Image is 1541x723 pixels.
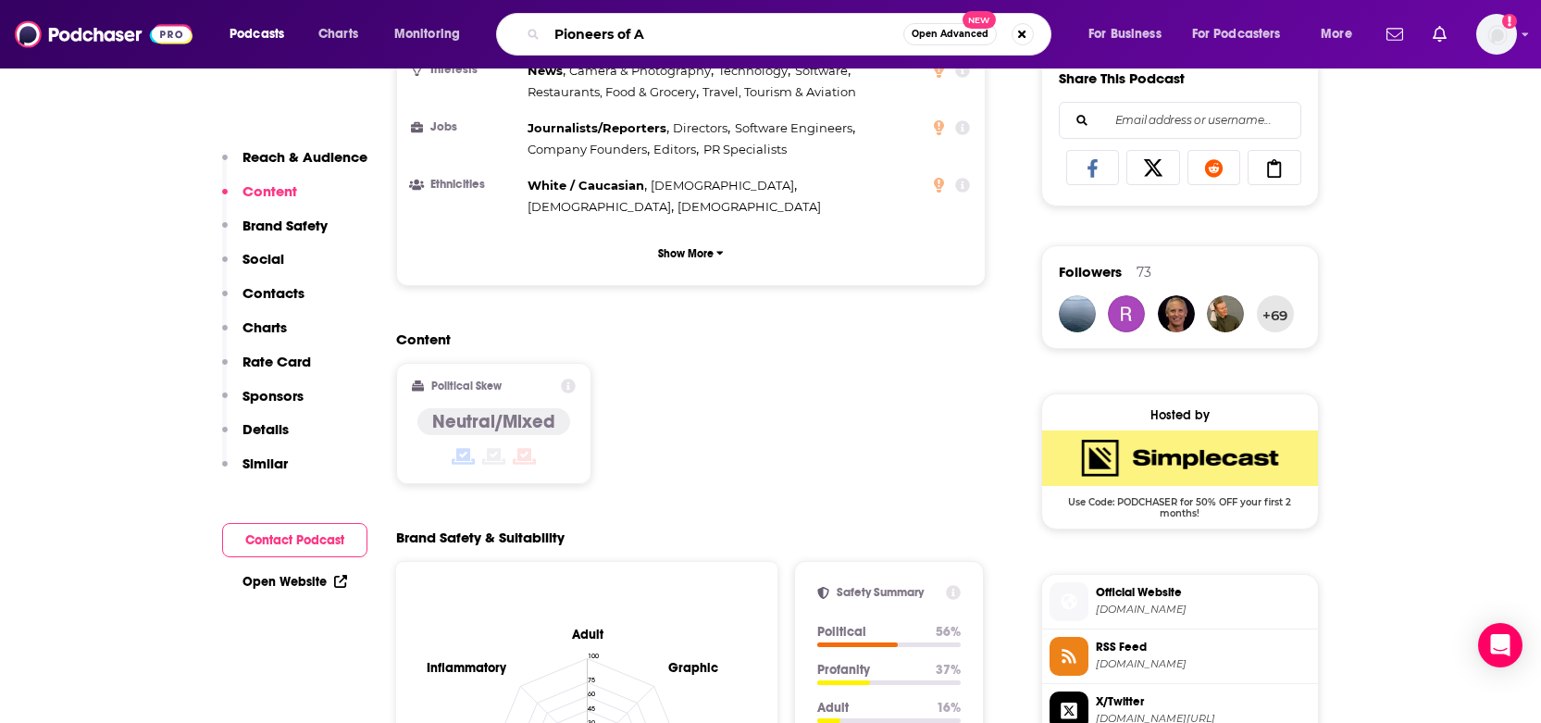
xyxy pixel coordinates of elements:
button: Open AdvancedNew [903,23,997,45]
img: yesjustryan [1108,295,1145,332]
span: Monitoring [394,21,460,47]
span: , [528,118,669,139]
input: Email address or username... [1075,103,1286,138]
button: Social [222,250,284,284]
img: Podchaser - Follow, Share and Rate Podcasts [15,17,193,52]
span: RSS Feed [1096,639,1311,655]
img: baf17b [1207,295,1244,332]
button: Content [222,182,297,217]
button: open menu [1075,19,1185,49]
button: open menu [1180,19,1308,49]
p: Details [242,420,289,438]
h2: Safety Summary [837,585,938,600]
h2: Political Skew [431,380,502,393]
p: Adult [817,700,922,716]
a: Copy Link [1248,150,1301,185]
span: Open Advanced [912,30,988,39]
p: Contacts [242,284,304,302]
svg: Add a profile image [1502,14,1517,29]
div: Search followers [1059,102,1301,139]
p: Similar [242,455,288,472]
h4: Neutral/Mixed [432,410,555,433]
span: Journalists/Reporters [528,120,666,135]
span: News [528,63,563,78]
span: feeds.simplecast.com [1096,657,1311,671]
a: SimpleCast Deal: Use Code: PODCHASER for 50% OFF your first 2 months! [1042,430,1318,517]
span: Official Website [1096,584,1311,601]
h3: Ethnicities [412,179,520,191]
img: SimpleCast Deal: Use Code: PODCHASER for 50% OFF your first 2 months! [1042,430,1318,486]
span: , [795,60,851,81]
p: Sponsors [242,387,304,405]
button: Charts [222,318,287,353]
span: PR Specialists [703,142,787,156]
span: Travel, Tourism & Aviation [702,84,856,99]
span: Logged in as rpearson [1476,14,1517,55]
a: Open Website [242,574,347,590]
span: , [528,81,699,103]
span: For Business [1088,21,1162,47]
a: Share on X/Twitter [1126,150,1180,185]
p: 16 % [937,700,961,716]
a: Show notifications dropdown [1425,19,1454,50]
button: Show More [412,236,971,270]
span: Software [795,63,848,78]
p: Social [242,250,284,268]
h3: Interests [412,64,520,76]
tspan: 45 [587,704,594,712]
span: Restaurants, Food & Grocery [528,84,696,99]
a: Share on Facebook [1066,150,1120,185]
tspan: 100 [587,652,598,660]
p: 56 % [936,624,961,640]
img: hodafourcade21 [1059,295,1096,332]
tspan: 75 [587,675,594,683]
span: Charts [318,21,358,47]
span: Editors [653,142,696,156]
a: Charts [306,19,369,49]
button: Show profile menu [1476,14,1517,55]
span: New [963,11,996,29]
p: Brand Safety [242,217,328,234]
p: Content [242,182,297,200]
p: Reach & Audience [242,148,367,166]
span: Podcasts [230,21,284,47]
span: , [735,118,855,139]
button: Reach & Audience [222,148,367,182]
span: Technology [718,63,788,78]
a: RSS Feed[DOMAIN_NAME] [1050,637,1311,676]
button: Similar [222,455,288,489]
span: nytimes.com [1096,603,1311,617]
img: dougstandley [1158,295,1195,332]
span: , [528,175,647,196]
button: open menu [217,19,308,49]
span: , [569,60,714,81]
button: open menu [381,19,484,49]
span: Directors [673,120,727,135]
span: Use Code: PODCHASER for 50% OFF your first 2 months! [1042,486,1318,519]
text: Adult [570,626,603,642]
p: Show More [658,247,714,260]
p: Rate Card [242,353,311,370]
text: Graphic [668,659,718,675]
span: , [528,60,565,81]
span: Camera & Photography [569,63,711,78]
span: , [651,175,797,196]
h3: Share This Podcast [1059,69,1185,87]
button: +69 [1257,295,1294,332]
a: Show notifications dropdown [1379,19,1411,50]
span: Company Founders [528,142,647,156]
button: Contact Podcast [222,523,367,557]
span: , [528,196,674,218]
div: Hosted by [1042,407,1318,423]
span: [DEMOGRAPHIC_DATA] [651,178,794,193]
tspan: 60 [587,690,594,698]
button: Details [222,420,289,455]
p: Political [817,624,921,640]
a: Official Website[DOMAIN_NAME] [1050,582,1311,621]
button: Contacts [222,284,304,318]
div: Open Intercom Messenger [1478,623,1522,667]
span: Software Engineers [735,120,852,135]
